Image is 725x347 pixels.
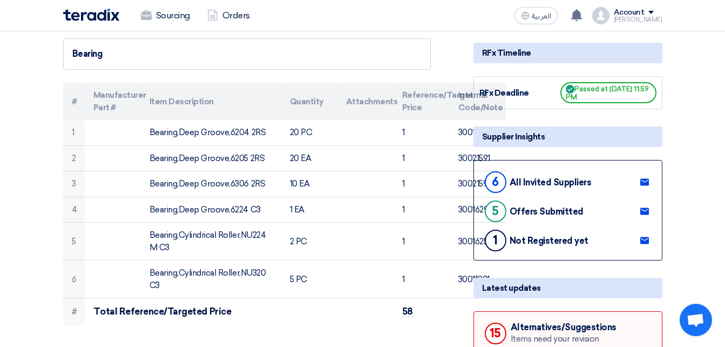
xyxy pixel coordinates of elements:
td: 20 EA [281,145,337,171]
th: Attachments [337,83,394,120]
img: profile_test.png [592,7,609,24]
td: 30011081 [450,261,506,298]
td: 30011460 [450,120,506,145]
div: Items need your revision [511,333,616,345]
span: العربية [532,12,551,20]
td: 1 [394,145,450,171]
td: 10 EA [281,171,337,197]
div: RFx Timeline [473,43,662,63]
td: 3 [63,171,85,197]
div: Not Registered yet [510,236,588,246]
div: 15 [485,323,506,344]
td: 1 [394,197,450,223]
td: Bearing,Deep Groove,6306 2RS [141,171,281,197]
td: 1 [394,261,450,298]
div: Open chat [680,304,712,336]
td: 5 [63,223,85,261]
div: Bearing [72,48,422,61]
div: Account [614,8,645,17]
td: 30021591 [450,145,506,171]
div: Offers Submitted [510,206,584,217]
td: 2 PC [281,223,337,261]
div: 1 [485,230,506,251]
td: 30021592 [450,171,506,197]
td: 4 [63,197,85,223]
th: Item Description [141,83,281,120]
a: Sourcing [132,4,199,28]
td: 1 [63,120,85,145]
td: # [63,298,85,325]
button: العربية [514,7,558,24]
td: Bearing,Cylindrical Roller,NU320 C3 [141,261,281,298]
th: Quantity [281,83,337,120]
span: Passed at [DATE] 11:59 PM [560,82,656,103]
td: 20 PC [281,120,337,145]
span: 58 [402,306,413,317]
td: Bearing,Cylindrical Roller,NU224 M C3 [141,223,281,261]
div: [PERSON_NAME] [614,17,662,23]
th: # [63,83,85,120]
th: Manufacturer Part # [85,83,141,120]
div: 5 [485,201,506,222]
td: 1 [394,120,450,145]
td: 30016254 [450,223,506,261]
div: All Invited Suppliers [510,177,592,188]
div: Latest updates [473,278,662,298]
th: Reference/Target Price [394,83,450,120]
img: Teradix logo [63,9,119,21]
td: Bearing,Deep Groove,6204 2RS [141,120,281,145]
td: 1 EA [281,197,337,223]
td: 5 PC [281,261,337,298]
div: RFx Deadline [479,87,560,99]
th: Internal Code/Note [450,83,506,120]
div: Alternatives/Suggestions [511,322,616,332]
div: Supplier Insights [473,126,662,147]
td: 6 [63,261,85,298]
div: 6 [485,171,506,193]
a: Orders [199,4,259,28]
td: Bearing,Deep Groove,6224 C3 [141,197,281,223]
td: 2 [63,145,85,171]
td: Total Reference/Targeted Price [85,298,394,325]
td: 1 [394,223,450,261]
td: 30016295 [450,197,506,223]
td: Bearing,Deep Groove,6205 2RS [141,145,281,171]
td: 1 [394,171,450,197]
